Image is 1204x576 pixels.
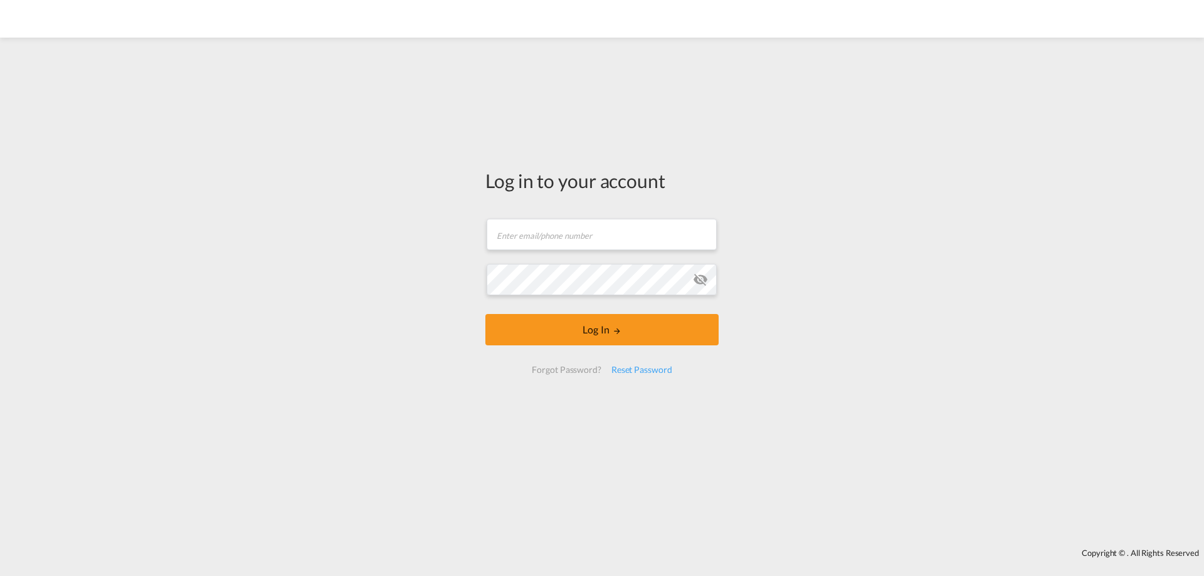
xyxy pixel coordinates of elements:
input: Enter email/phone number [487,219,717,250]
div: Log in to your account [485,167,719,194]
div: Reset Password [606,359,677,381]
md-icon: icon-eye-off [693,272,708,287]
div: Forgot Password? [527,359,606,381]
button: LOGIN [485,314,719,345]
